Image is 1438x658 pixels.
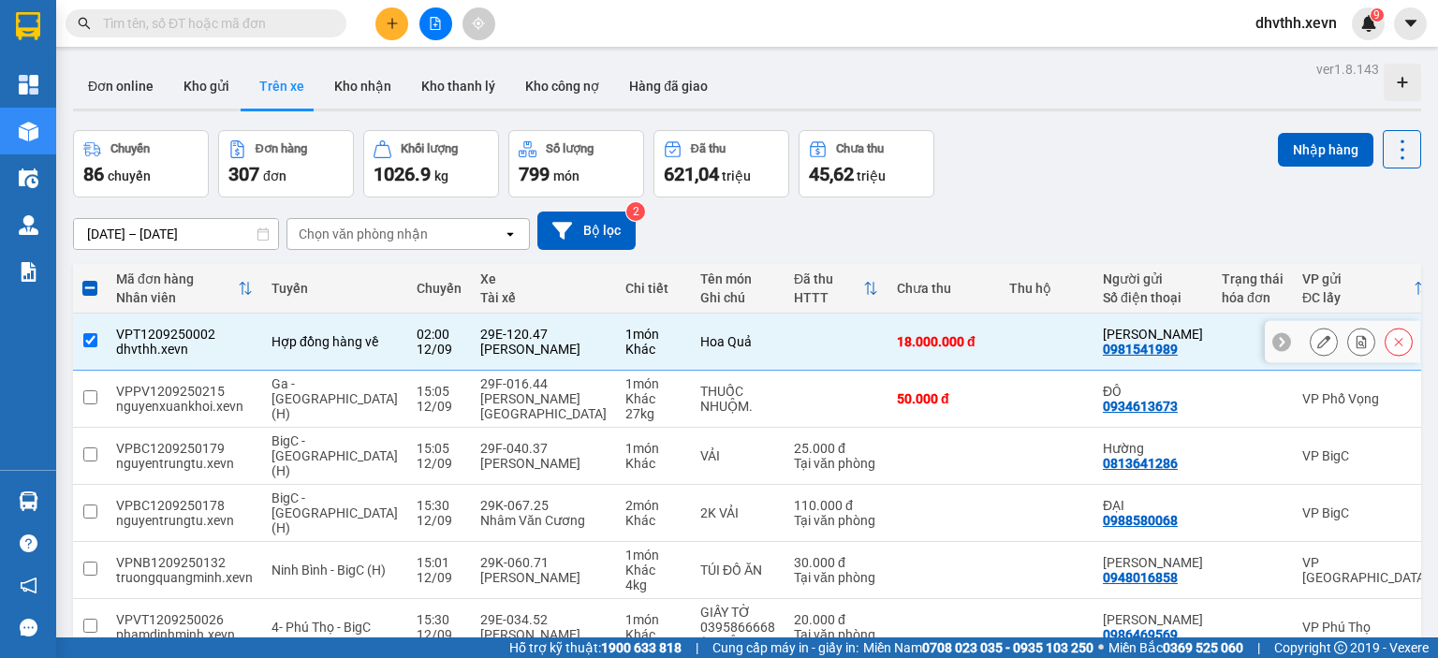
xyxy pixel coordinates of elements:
div: ĐẠI [1103,498,1203,513]
th: Toggle SortBy [107,264,262,314]
span: Ga - [GEOGRAPHIC_DATA] (H) [271,376,398,421]
span: ⚪️ [1098,644,1104,651]
div: Chưa thu [836,142,884,155]
div: Trạng thái [1222,271,1284,286]
button: Chuyến86chuyến [73,130,209,197]
div: 12/09 [417,399,462,414]
div: TÚI ĐỒ ĂN [700,563,775,578]
div: THUỐC NHUỘM. [700,384,775,414]
span: Cung cấp máy in - giấy in: [712,637,858,658]
div: Tạo kho hàng mới [1384,64,1421,101]
span: question-circle [20,534,37,552]
div: GIẤY TỜ [700,605,775,620]
div: 12/09 [417,627,462,642]
div: hóa đơn [1222,290,1284,305]
div: Chưa thu [897,281,990,296]
div: 18.000.000 đ [897,334,990,349]
img: warehouse-icon [19,491,38,511]
button: Đơn hàng307đơn [218,130,354,197]
strong: 1900 633 818 [601,640,682,655]
div: Khác [625,627,682,642]
button: Hàng đã giao [614,64,723,109]
img: icon-new-feature [1360,15,1377,32]
span: file-add [429,17,442,30]
span: triệu [722,168,751,183]
div: Chi tiết [625,281,682,296]
span: kg [434,168,448,183]
span: dhvthh.xevn [1240,11,1352,35]
span: 621,04 [664,163,719,185]
span: 9 [1373,8,1380,22]
div: Khác [625,456,682,471]
div: 29F-016.44 [480,376,607,391]
div: 0981541989 [1103,342,1178,357]
div: 29E-120.47 [480,327,607,342]
span: 45,62 [809,163,854,185]
span: aim [472,17,485,30]
div: 15:30 [417,612,462,627]
div: ĐC lấy [1302,290,1414,305]
div: Đã thu [794,271,863,286]
div: VPNB1209250132 [116,555,253,570]
div: 30.000 đ [794,555,878,570]
div: 25.000 đ [794,441,878,456]
th: Toggle SortBy [785,264,888,314]
div: Sửa đơn hàng [1310,328,1338,356]
button: Kho công nợ [510,64,614,109]
button: Đã thu621,04 triệu [653,130,789,197]
div: Số lượng [546,142,594,155]
input: Select a date range. [74,219,278,249]
img: warehouse-icon [19,168,38,188]
div: 0948016858 [1103,570,1178,585]
img: solution-icon [19,262,38,282]
div: PHẠM THỊ THÙY [1103,555,1203,570]
div: Khác [625,513,682,528]
div: 110.000 đ [794,498,878,513]
strong: 0369 525 060 [1163,640,1243,655]
div: VPBC1209250178 [116,498,253,513]
div: [PERSON_NAME] [480,570,607,585]
div: Tại văn phòng [794,513,878,528]
div: 29K-060.71 [480,555,607,570]
span: ... [756,635,768,650]
div: Tên món [700,271,775,286]
div: 1 món [625,327,682,342]
div: ver 1.8.143 [1316,59,1379,80]
button: file-add [419,7,452,40]
div: 0988580068 [1103,513,1178,528]
div: ĐÔ [1103,384,1203,399]
div: Khác [625,391,682,406]
img: warehouse-icon [19,215,38,235]
div: VPPV1209250215 [116,384,253,399]
span: 307 [228,163,259,185]
div: VPVT1209250026 [116,612,253,627]
div: VẢI [700,448,775,463]
span: Ninh Bình - BigC (H) [271,563,386,578]
div: 1 món [625,441,682,456]
button: Kho gửi [169,64,244,109]
span: message [20,619,37,636]
button: aim [462,7,495,40]
sup: 9 [1371,8,1384,22]
div: 50.000 đ [897,391,990,406]
div: QUANG THẮNG [1103,612,1203,627]
div: 29K-067.25 [480,498,607,513]
div: 0986469569 [1103,627,1178,642]
div: [PERSON_NAME] [480,456,607,471]
div: 12/09 [417,570,462,585]
span: Miền Nam [863,637,1093,658]
button: Kho nhận [319,64,406,109]
span: Hợp đồng hàng về [271,334,378,349]
button: Nhập hàng [1278,133,1373,167]
button: Trên xe [244,64,319,109]
button: Khối lượng1026.9kg [363,130,499,197]
span: copyright [1334,641,1347,654]
div: VPBC1209250179 [116,441,253,456]
div: dhvthh.xevn [116,342,253,357]
button: Đơn online [73,64,169,109]
span: caret-down [1402,15,1419,32]
div: VP BigC [1302,448,1429,463]
div: [PERSON_NAME][GEOGRAPHIC_DATA] [480,391,607,421]
img: dashboard-icon [19,75,38,95]
div: 1 món [625,612,682,627]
